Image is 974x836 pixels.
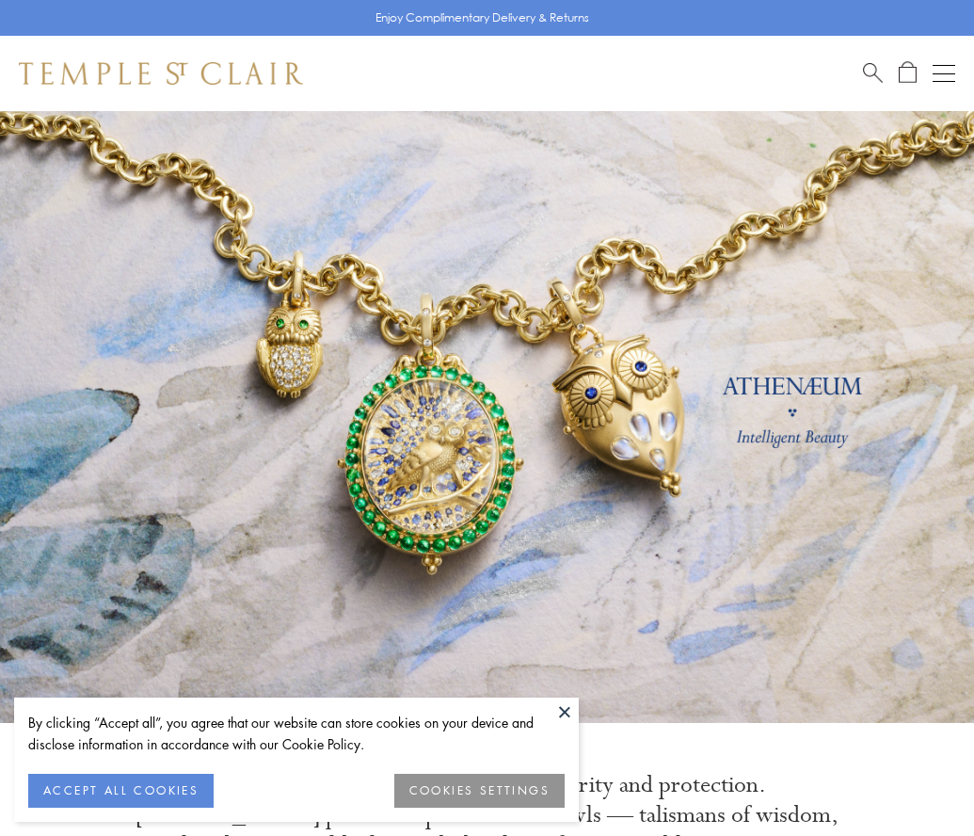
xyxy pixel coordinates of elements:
[19,62,303,85] img: Temple St. Clair
[375,8,589,27] p: Enjoy Complimentary Delivery & Returns
[899,61,917,85] a: Open Shopping Bag
[28,774,214,808] button: ACCEPT ALL COOKIES
[863,61,883,85] a: Search
[28,712,565,755] div: By clicking “Accept all”, you agree that our website can store cookies on your device and disclos...
[933,62,955,85] button: Open navigation
[394,774,565,808] button: COOKIES SETTINGS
